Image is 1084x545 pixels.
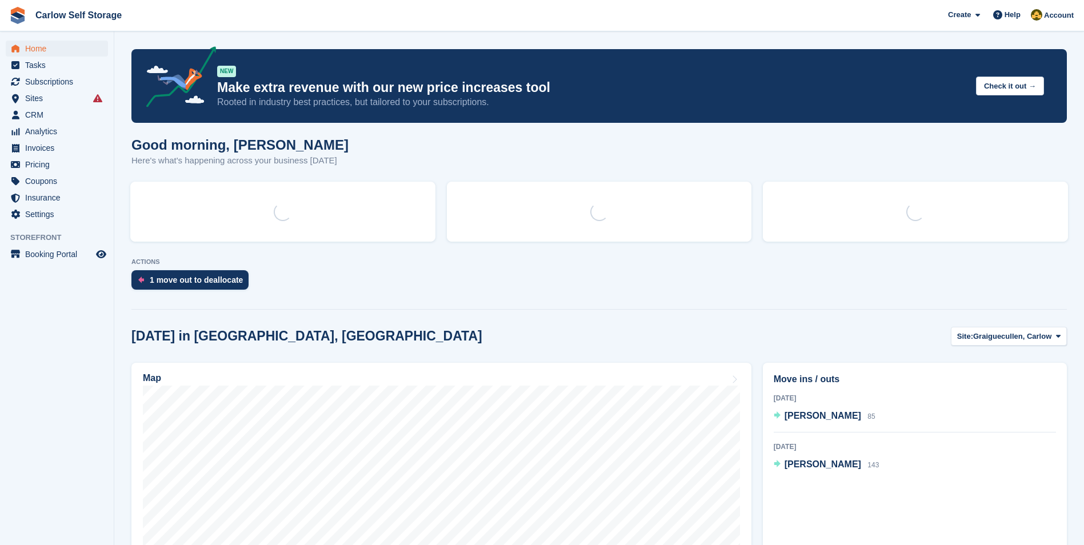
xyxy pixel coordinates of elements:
span: 85 [867,412,875,420]
span: 143 [867,461,879,469]
a: 1 move out to deallocate [131,270,254,295]
button: Check it out → [976,77,1044,95]
a: menu [6,190,108,206]
img: Kevin Moore [1031,9,1042,21]
span: Analytics [25,123,94,139]
a: menu [6,90,108,106]
a: menu [6,206,108,222]
a: [PERSON_NAME] 143 [774,458,879,472]
p: Rooted in industry best practices, but tailored to your subscriptions. [217,96,967,109]
h2: Map [143,373,161,383]
h2: [DATE] in [GEOGRAPHIC_DATA], [GEOGRAPHIC_DATA] [131,328,482,344]
span: Pricing [25,157,94,173]
span: CRM [25,107,94,123]
span: [PERSON_NAME] [785,411,861,420]
span: Account [1044,10,1074,21]
p: Make extra revenue with our new price increases tool [217,79,967,96]
div: NEW [217,66,236,77]
span: Coupons [25,173,94,189]
span: Subscriptions [25,74,94,90]
a: [PERSON_NAME] 85 [774,409,875,424]
p: Here's what's happening across your business [DATE] [131,154,349,167]
a: menu [6,107,108,123]
span: Graiguecullen, Carlow [973,331,1051,342]
div: [DATE] [774,442,1056,452]
a: menu [6,140,108,156]
span: [PERSON_NAME] [785,459,861,469]
a: Preview store [94,247,108,261]
span: Insurance [25,190,94,206]
button: Site: Graiguecullen, Carlow [951,327,1067,346]
a: menu [6,173,108,189]
a: menu [6,157,108,173]
a: menu [6,246,108,262]
p: ACTIONS [131,258,1067,266]
a: menu [6,41,108,57]
h1: Good morning, [PERSON_NAME] [131,137,349,153]
span: Help [1005,9,1021,21]
a: menu [6,74,108,90]
div: [DATE] [774,393,1056,403]
span: Create [948,9,971,21]
a: menu [6,57,108,73]
a: menu [6,123,108,139]
span: Booking Portal [25,246,94,262]
i: Smart entry sync failures have occurred [93,94,102,103]
h2: Move ins / outs [774,372,1056,386]
div: 1 move out to deallocate [150,275,243,284]
span: Sites [25,90,94,106]
span: Site: [957,331,973,342]
span: Invoices [25,140,94,156]
img: price-adjustments-announcement-icon-8257ccfd72463d97f412b2fc003d46551f7dbcb40ab6d574587a9cd5c0d94... [137,46,217,111]
span: Home [25,41,94,57]
img: move_outs_to_deallocate_icon-f764333ba52eb49d3ac5e1228854f67142a1ed5810a6f6cc68b1a99e826820c5.svg [138,276,144,283]
span: Settings [25,206,94,222]
span: Tasks [25,57,94,73]
span: Storefront [10,232,114,243]
a: Carlow Self Storage [31,6,126,25]
img: stora-icon-8386f47178a22dfd0bd8f6a31ec36ba5ce8667c1dd55bd0f319d3a0aa187defe.svg [9,7,26,24]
